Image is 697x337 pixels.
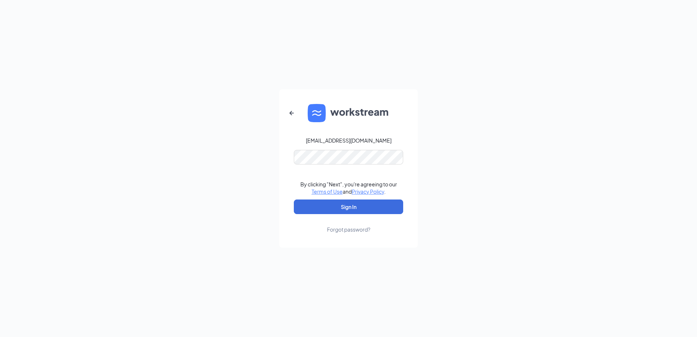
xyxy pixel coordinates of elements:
[294,200,403,214] button: Sign In
[308,104,389,122] img: WS logo and Workstream text
[283,104,300,122] button: ArrowLeftNew
[287,109,296,117] svg: ArrowLeftNew
[312,188,343,195] a: Terms of Use
[300,181,397,195] div: By clicking "Next", you're agreeing to our and .
[327,214,370,233] a: Forgot password?
[327,226,370,233] div: Forgot password?
[306,137,392,144] div: [EMAIL_ADDRESS][DOMAIN_NAME]
[352,188,384,195] a: Privacy Policy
